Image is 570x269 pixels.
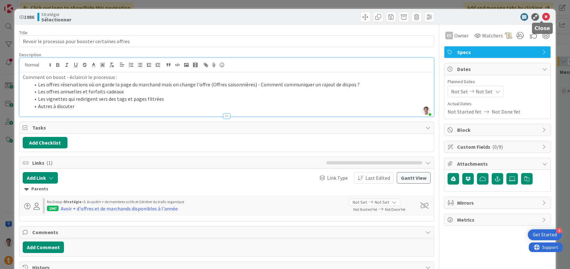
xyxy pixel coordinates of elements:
span: Tasks [32,124,423,131]
div: EC [445,32,453,39]
span: Not Done Yet [385,207,405,212]
span: ( 0/9 ) [492,144,503,150]
span: Stratégie [41,12,71,17]
span: Not Set [476,88,493,95]
span: Actual Dates [448,100,547,107]
span: Mirrors [457,199,539,207]
h5: Close [535,25,550,31]
label: Title [19,30,27,36]
span: ( 1 ) [46,160,52,166]
span: Last Edited [365,174,390,182]
span: Not Started Yet [448,108,481,115]
div: Avoir + d'offres et de marchands disponibles à l'année [61,205,178,212]
img: 0TjQOl55fTm26WTNtFRZRMfitfQqYWSn.jpg [422,106,431,115]
div: 4 [556,228,562,233]
span: No Group › [47,199,64,204]
span: Link Type [327,174,348,182]
li: Les offres annuelles et forfaits cadeaux [30,88,431,95]
input: type card name here... [19,36,434,47]
span: Attachments [457,160,539,168]
span: Comments [32,228,423,236]
span: 5. Acquérir + de membres actifs et Générer du trafic organique [83,199,184,204]
div: Open Get Started checklist, remaining modules: 4 [528,229,562,240]
span: Not Set [451,88,468,95]
span: Dates [457,65,539,73]
button: Gantt View [397,172,431,184]
span: Planned Dates [448,78,547,85]
button: Add Checklist [23,137,67,148]
span: Metrics [457,216,539,224]
div: 1947 [47,206,59,211]
b: Sélectionner [41,17,71,22]
button: Add Link [23,172,58,184]
span: Not Done Yet [492,108,520,115]
div: Get Started [533,232,557,238]
button: Last Edited [354,172,394,184]
span: Support [13,1,29,9]
span: Owner [454,32,469,39]
span: Links [32,159,324,167]
span: Specs [457,48,539,56]
li: Les vignettes qui redirigent vers des tags et pages filtrées [30,95,431,103]
span: Not Set [375,199,389,206]
b: 1986 [24,14,34,20]
li: Les offres réservations où on garde la page du marchand mais on change l'offre (Offres saisonnièr... [30,81,431,88]
li: Autres à discuter [30,103,431,110]
button: Add Comment [23,241,64,253]
span: Description [19,52,41,58]
b: Stratégie › [64,199,83,204]
span: Not Set [353,199,367,206]
span: Block [457,126,539,134]
div: Parents [24,186,429,193]
span: Watchers [482,32,503,39]
span: Custom Fields [457,143,539,151]
span: ID [19,13,34,21]
p: Comment on boost - éclaircir le processus : [23,74,431,81]
span: Not Started Yet [353,207,377,212]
